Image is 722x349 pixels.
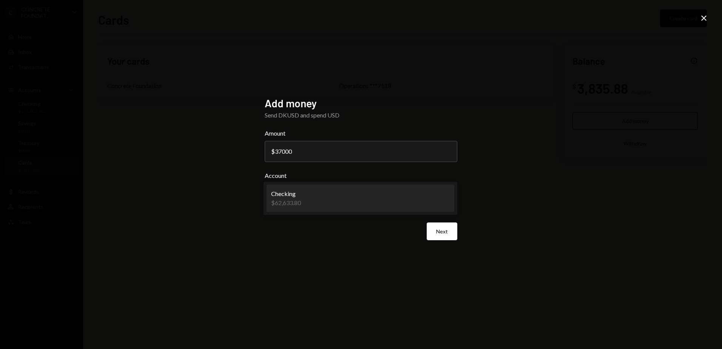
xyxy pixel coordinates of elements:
[271,148,275,155] div: $
[265,111,457,120] div: Send DKUSD and spend USD
[265,141,457,162] input: 0.00
[271,189,301,198] div: Checking
[427,222,457,240] button: Next
[271,198,301,207] div: $62,633.80
[265,96,457,111] h2: Add money
[265,129,457,138] label: Amount
[265,171,457,180] label: Account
